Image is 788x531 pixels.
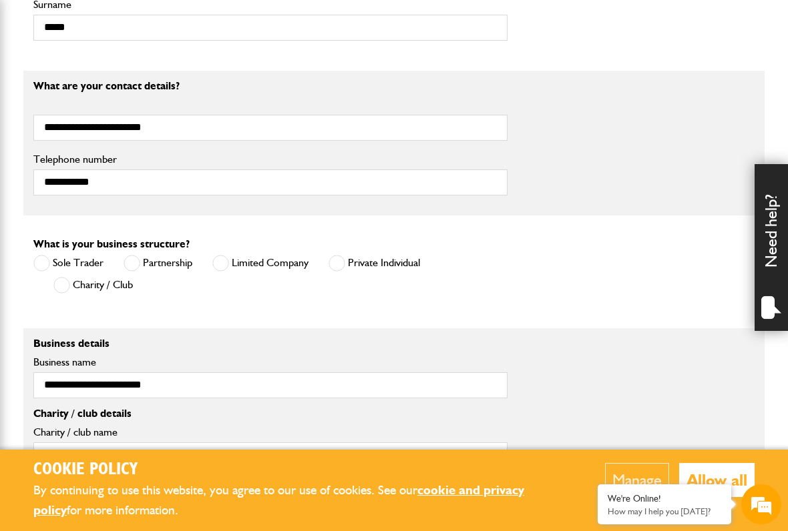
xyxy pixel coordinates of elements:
[180,411,242,429] em: Start Chat
[755,164,788,331] div: Need help?
[33,408,508,419] p: Charity / club details
[679,463,755,497] button: Allow all
[69,75,224,92] div: Chat with us now
[212,255,309,272] label: Limited Company
[219,7,251,39] div: Minimize live chat window
[608,493,721,504] div: We're Online!
[605,463,669,497] button: Manage
[33,427,508,438] label: Charity / club name
[33,357,508,368] label: Business name
[33,255,104,272] label: Sole Trader
[33,81,508,91] p: What are your contact details?
[33,338,508,349] p: Business details
[17,202,244,231] input: Enter your phone number
[17,123,244,153] input: Enter your last name
[17,163,244,192] input: Enter your email address
[124,255,192,272] label: Partnership
[33,480,564,521] p: By continuing to use this website, you agree to our use of cookies. See our for more information.
[33,460,564,480] h2: Cookie Policy
[17,241,244,400] textarea: Type your message and hit 'Enter'
[329,255,420,272] label: Private Individual
[23,74,56,93] img: d_20077148190_company_1631870298795_20077148190
[53,277,133,294] label: Charity / Club
[33,239,190,249] label: What is your business structure?
[608,506,721,516] p: How may I help you today?
[33,154,508,165] label: Telephone number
